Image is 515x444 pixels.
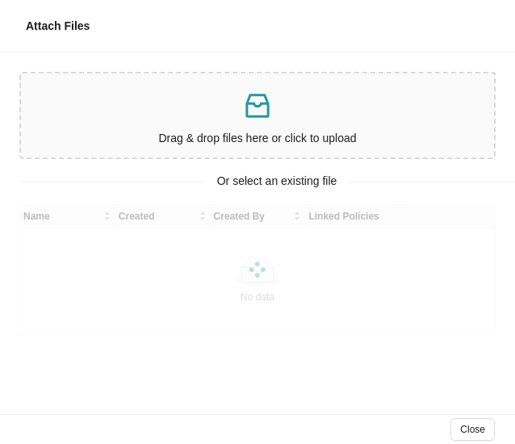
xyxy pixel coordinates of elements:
[26,19,90,32] span: Attach Files
[27,129,488,148] p: Drag & drop files here or click to upload
[206,172,349,191] span: Or select an existing file
[460,421,485,438] span: Close
[21,73,494,157] span: inboxDrag & drop files here or click to upload
[241,90,274,122] span: inbox
[450,418,495,441] button: Close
